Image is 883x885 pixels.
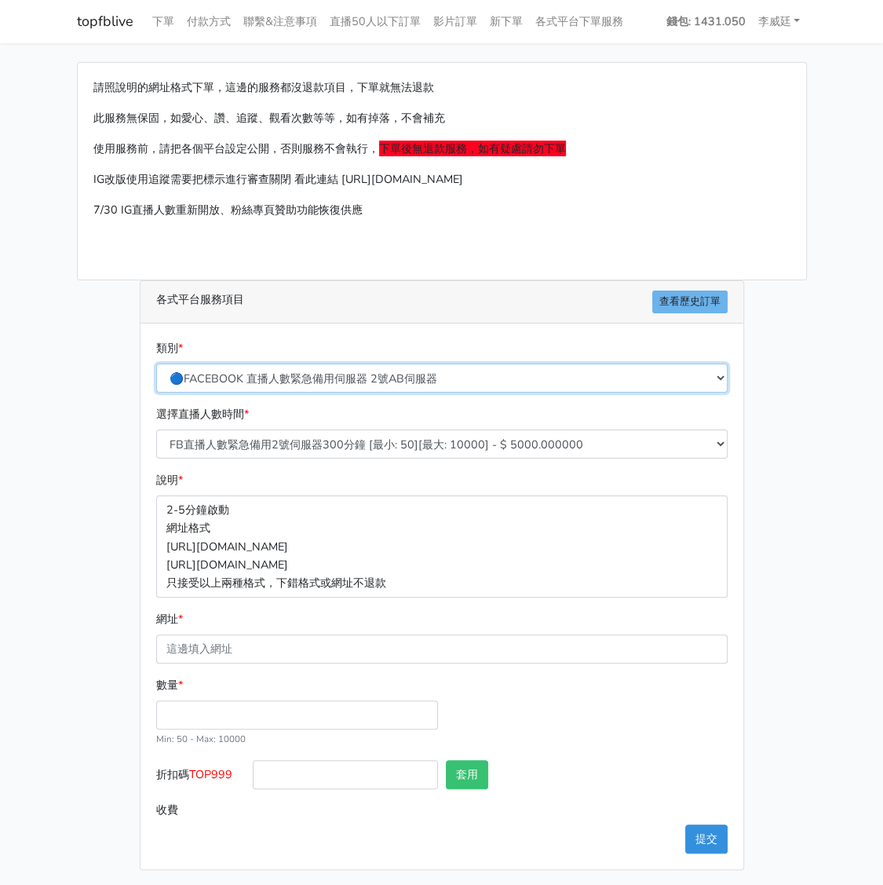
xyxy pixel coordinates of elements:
[652,291,728,313] a: 查看歷史訂單
[427,6,483,37] a: 影片訂單
[181,6,237,37] a: 付款方式
[483,6,529,37] a: 新下單
[156,471,183,489] label: 說明
[156,339,183,357] label: 類別
[93,201,790,219] p: 7/30 IG直播人數重新開放、粉絲專頁贊助功能恢復供應
[156,496,728,597] p: 2-5分鐘啟動 網址格式 [URL][DOMAIN_NAME] [URL][DOMAIN_NAME] 只接受以上兩種格式，下錯格式或網址不退款
[156,610,183,628] label: 網址
[140,281,743,324] div: 各式平台服務項目
[93,140,790,158] p: 使用服務前，請把各個平台設定公開，否則服務不會執行，
[685,825,728,854] button: 提交
[666,13,746,29] strong: 錢包: 1431.050
[529,6,629,37] a: 各式平台下單服務
[660,6,752,37] a: 錢包: 1431.050
[446,760,488,789] button: 套用
[152,795,249,825] label: 收費
[152,760,249,795] label: 折扣碼
[323,6,427,37] a: 直播50人以下訂單
[156,405,249,423] label: 選擇直播人數時間
[93,79,790,97] p: 請照說明的網址格式下單，這邊的服務都沒退款項目，下單就無法退款
[77,6,133,37] a: topfblive
[156,733,246,745] small: Min: 50 - Max: 10000
[156,634,728,664] input: 這邊填入網址
[189,766,232,782] span: TOP999
[379,141,566,156] span: 下單後無退款服務，如有疑慮請勿下單
[156,676,183,694] label: 數量
[146,6,181,37] a: 下單
[752,6,807,37] a: 李威廷
[93,170,790,188] p: IG改版使用追蹤需要把標示進行審查關閉 看此連結 [URL][DOMAIN_NAME]
[237,6,323,37] a: 聯繫&注意事項
[93,109,790,127] p: 此服務無保固，如愛心、讚、追蹤、觀看次數等等，如有掉落，不會補充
